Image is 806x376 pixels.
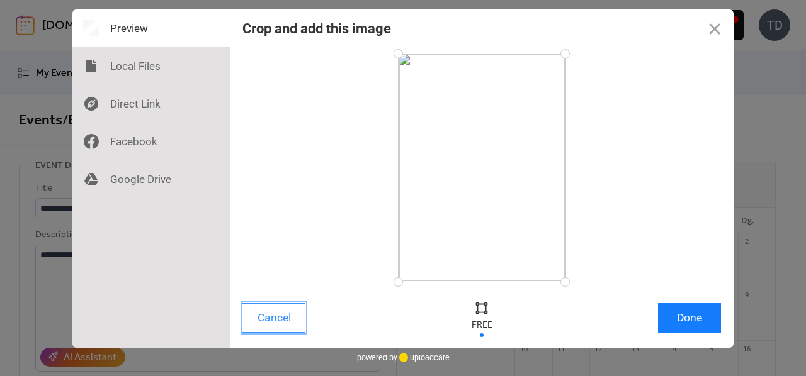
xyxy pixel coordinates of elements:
div: powered by [357,348,450,367]
div: Google Drive [72,160,230,198]
div: Direct Link [72,85,230,123]
div: Facebook [72,123,230,160]
button: Cancel [242,303,305,333]
div: Preview [72,9,230,47]
button: Close [696,9,734,47]
button: Done [658,303,721,333]
a: uploadcare [397,353,450,362]
div: Local Files [72,47,230,85]
div: Crop and add this image [242,21,391,36]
